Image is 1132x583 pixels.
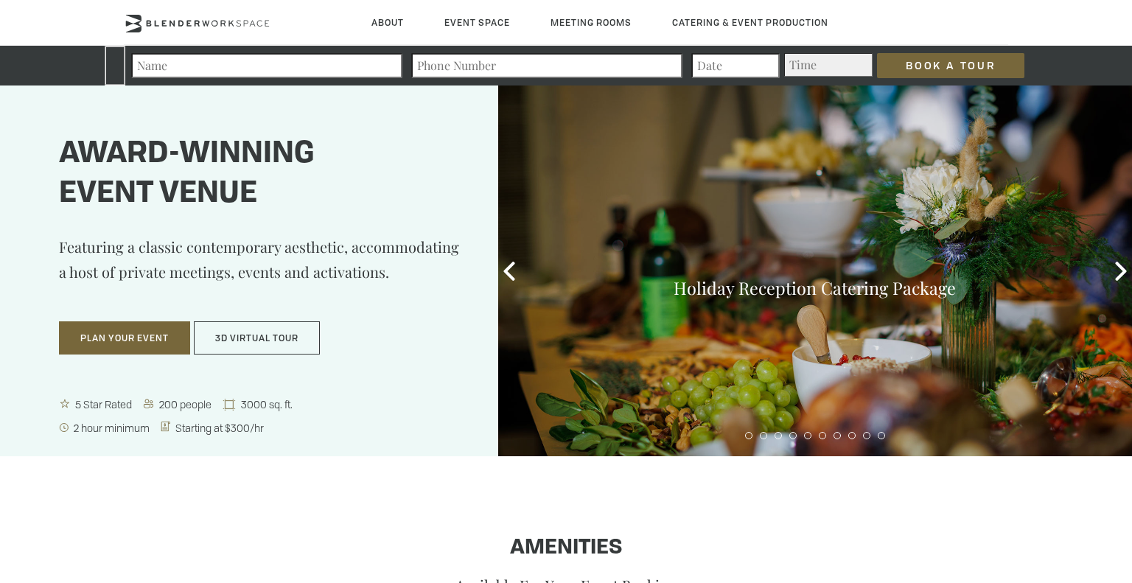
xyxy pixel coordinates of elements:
[124,537,1008,560] h1: Amenities
[877,53,1024,78] input: Book a Tour
[59,135,461,214] h1: Award-winning event venue
[172,421,268,435] span: Starting at $300/hr
[194,321,320,355] button: 3D Virtual Tour
[59,321,190,355] button: Plan Your Event
[691,53,780,78] input: Date
[59,234,461,307] p: Featuring a classic contemporary aesthetic, accommodating a host of private meetings, events and ...
[71,421,154,435] span: 2 hour minimum
[156,397,216,411] span: 200 people
[72,397,136,411] span: 5 Star Rated
[238,397,297,411] span: 3000 sq. ft.
[411,53,682,78] input: Phone Number
[131,53,402,78] input: Name
[674,276,956,299] a: Holiday Reception Catering Package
